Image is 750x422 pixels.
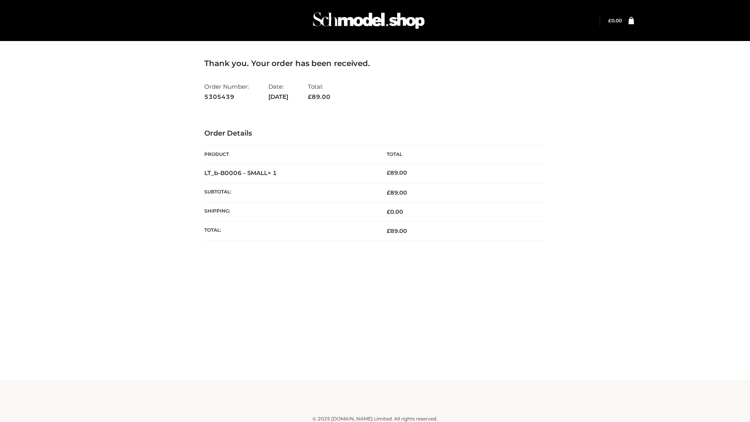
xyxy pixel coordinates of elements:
img: Schmodel Admin 964 [310,5,427,36]
span: £ [387,227,390,234]
h3: Order Details [204,129,546,138]
th: Shipping: [204,202,375,222]
strong: LT_b-B0006 - SMALL [204,169,277,177]
span: 89.00 [387,227,407,234]
strong: [DATE] [268,92,288,102]
span: £ [308,93,312,100]
bdi: 0.00 [387,208,403,215]
span: £ [387,208,390,215]
strong: 5305439 [204,92,249,102]
a: £0.00 [608,18,622,23]
span: 89.00 [387,189,407,196]
li: Order Number: [204,80,249,104]
th: Total: [204,222,375,241]
li: Total: [308,80,330,104]
th: Total [375,146,546,163]
h3: Thank you. Your order has been received. [204,59,546,68]
span: 89.00 [308,93,330,100]
span: £ [387,169,390,176]
bdi: 89.00 [387,169,407,176]
bdi: 0.00 [608,18,622,23]
li: Date: [268,80,288,104]
th: Subtotal: [204,183,375,202]
span: £ [608,18,611,23]
strong: × 1 [268,169,277,177]
span: £ [387,189,390,196]
th: Product [204,146,375,163]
